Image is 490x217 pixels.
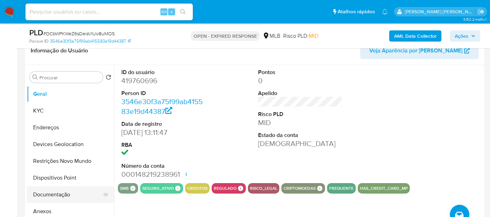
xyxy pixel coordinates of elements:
button: KYC [27,102,114,119]
dt: Person ID [121,89,206,97]
span: Atalhos rápidos [338,8,375,15]
button: frequente [329,187,354,190]
button: smb [120,187,129,190]
dt: Apelido [258,89,342,97]
dt: Número da conta [121,162,206,170]
button: Devices Geolocation [27,136,114,153]
button: seguro_ativo [142,187,174,190]
span: # DCbWPKWeZ6sDeisVlUo8uMOS [43,30,115,37]
span: s [171,8,173,15]
dt: Estado da conta [258,131,342,139]
dd: [DEMOGRAPHIC_DATA] [258,139,342,149]
dt: Pontos [258,68,342,76]
button: Retornar ao pedido padrão [106,74,111,82]
input: Pesquise usuários ou casos... [25,7,193,16]
p: leticia.siqueira@mercadolivre.com [405,8,475,15]
span: MID [309,32,318,40]
a: Notificações [382,9,388,15]
button: search-icon [176,7,190,17]
input: Procurar [39,74,100,81]
button: Documentação [27,186,108,203]
button: Ações [450,30,480,42]
button: Restrições Novo Mundo [27,153,114,169]
dt: ID do usuário [121,68,206,76]
a: Sair [477,8,485,15]
b: Person ID [29,38,48,44]
button: Procurar [32,74,38,80]
dd: [DATE] 13:11:47 [121,128,206,137]
dd: 419760696 [121,76,206,86]
button: Geral [27,86,114,102]
b: AML Data Collector [394,30,437,42]
button: AML Data Collector [389,30,442,42]
b: PLD [29,27,43,38]
span: 3.152.2-hotfix-1 [463,16,487,22]
button: creditos [187,187,208,190]
span: Veja Aparência por [PERSON_NAME] [369,42,462,59]
span: Risco PLD: [283,32,318,40]
button: Dispositivos Point [27,169,114,186]
dd: 0 [258,76,342,86]
span: Ações [455,30,468,42]
p: OPEN - EXPIRED RESPONSE [191,31,260,41]
h1: Informação do Usuário [31,47,88,54]
dt: Risco PLD [258,110,342,118]
dd: 000148219238961 [121,169,206,179]
dt: Data de registro [121,120,206,128]
button: has_credit_card_mp [360,187,408,190]
button: risco_legal [250,187,277,190]
button: Endereços [27,119,114,136]
dt: RBA [121,141,206,149]
button: criptomoedas [284,187,316,190]
a: 3546e30f3a75f99ab415583e19d44387 [121,96,203,116]
button: Veja Aparência por [PERSON_NAME] [360,42,479,59]
dd: MID [258,118,342,128]
a: 3546e30f3a75f99ab415583e19d44387 [50,38,131,44]
div: MLB [263,32,280,40]
button: regulado [214,187,236,190]
span: Alt [161,8,167,15]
